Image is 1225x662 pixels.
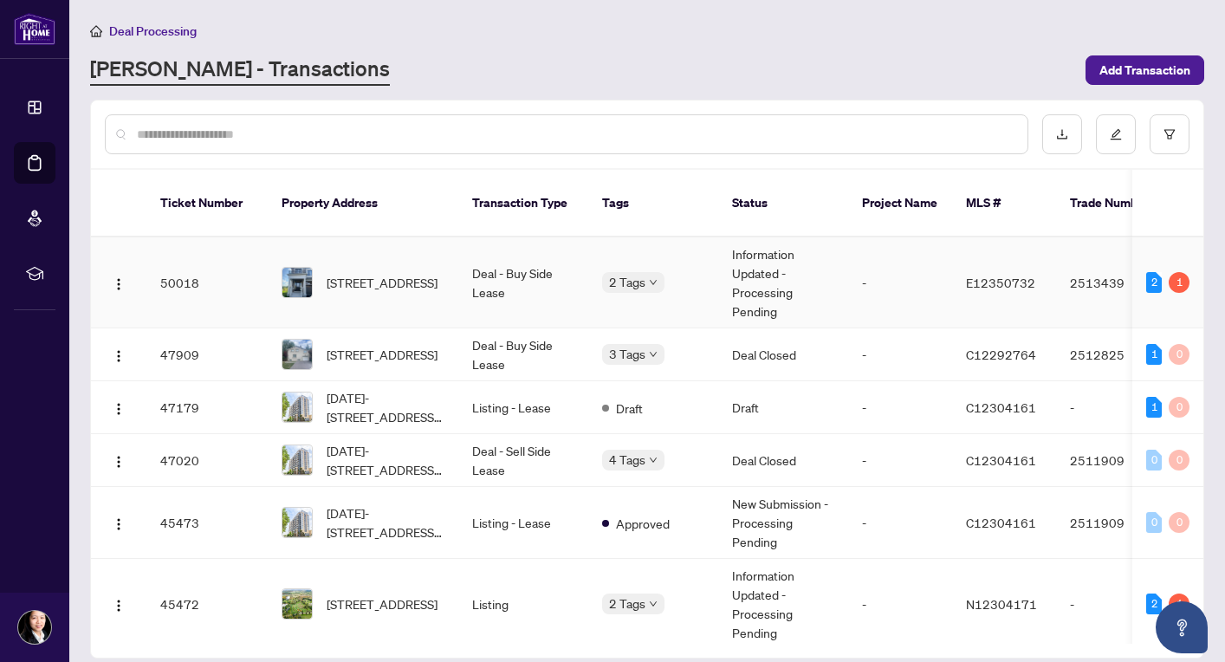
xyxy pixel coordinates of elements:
th: Status [718,170,848,237]
td: Draft [718,381,848,434]
div: 0 [1146,512,1162,533]
img: thumbnail-img [282,340,312,369]
td: New Submission - Processing Pending [718,487,848,559]
td: - [848,237,952,328]
div: 2 [1146,594,1162,614]
td: - [1056,559,1177,650]
td: Listing - Lease [458,487,588,559]
td: Deal - Buy Side Lease [458,237,588,328]
span: C12304161 [966,515,1036,530]
div: 1 [1146,344,1162,365]
a: [PERSON_NAME] - Transactions [90,55,390,86]
td: - [848,381,952,434]
img: thumbnail-img [282,445,312,475]
div: 1 [1146,397,1162,418]
img: thumbnail-img [282,508,312,537]
span: [DATE]-[STREET_ADDRESS][PERSON_NAME] [327,441,444,479]
td: - [848,328,952,381]
button: Logo [105,269,133,296]
span: [STREET_ADDRESS] [327,345,437,364]
span: download [1056,128,1068,140]
td: 45472 [146,559,268,650]
td: 47909 [146,328,268,381]
td: 45473 [146,487,268,559]
td: 2511909 [1056,434,1177,487]
td: 47020 [146,434,268,487]
img: thumbnail-img [282,393,312,422]
td: 50018 [146,237,268,328]
span: [DATE]-[STREET_ADDRESS][PERSON_NAME] [327,503,444,542]
button: download [1042,114,1082,154]
span: down [649,350,658,359]
td: 47179 [146,381,268,434]
span: Add Transaction [1099,56,1190,84]
button: Logo [105,446,133,474]
span: 2 Tags [609,594,645,613]
td: - [848,559,952,650]
td: Listing - Lease [458,381,588,434]
span: 4 Tags [609,450,645,470]
img: Logo [112,517,126,531]
span: C12304161 [966,452,1036,468]
th: MLS # [952,170,1056,237]
button: Add Transaction [1086,55,1204,85]
span: Draft [616,399,643,418]
td: - [848,434,952,487]
div: 1 [1169,594,1189,614]
span: [STREET_ADDRESS] [327,594,437,613]
button: filter [1150,114,1189,154]
div: 1 [1169,272,1189,293]
button: edit [1096,114,1136,154]
img: Logo [112,277,126,291]
td: - [1056,381,1177,434]
th: Property Address [268,170,458,237]
span: home [90,25,102,37]
th: Project Name [848,170,952,237]
td: Listing [458,559,588,650]
img: Profile Icon [18,611,51,644]
span: C12304161 [966,399,1036,415]
button: Logo [105,341,133,368]
button: Open asap [1156,601,1208,653]
img: thumbnail-img [282,268,312,297]
th: Tags [588,170,718,237]
span: edit [1110,128,1122,140]
span: down [649,456,658,464]
th: Trade Number [1056,170,1177,237]
button: Logo [105,509,133,536]
th: Transaction Type [458,170,588,237]
span: Approved [616,514,670,533]
span: down [649,278,658,287]
th: Ticket Number [146,170,268,237]
td: 2511909 [1056,487,1177,559]
div: 0 [1169,450,1189,471]
img: Logo [112,455,126,469]
button: Logo [105,590,133,618]
img: Logo [112,349,126,363]
td: Information Updated - Processing Pending [718,237,848,328]
img: Logo [112,599,126,613]
td: - [848,487,952,559]
span: filter [1163,128,1176,140]
img: logo [14,13,55,45]
span: down [649,600,658,608]
td: Deal Closed [718,328,848,381]
span: [STREET_ADDRESS] [327,273,437,292]
span: [DATE]-[STREET_ADDRESS][PERSON_NAME] [327,388,444,426]
div: 0 [1146,450,1162,471]
div: 0 [1169,397,1189,418]
td: Deal - Sell Side Lease [458,434,588,487]
td: 2513439 [1056,237,1177,328]
span: C12292764 [966,347,1036,362]
span: N12304171 [966,596,1037,612]
div: 0 [1169,344,1189,365]
td: Deal Closed [718,434,848,487]
img: thumbnail-img [282,589,312,619]
span: 2 Tags [609,272,645,292]
span: 3 Tags [609,344,645,364]
div: 0 [1169,512,1189,533]
button: Logo [105,393,133,421]
img: Logo [112,402,126,416]
div: 2 [1146,272,1162,293]
span: E12350732 [966,275,1035,290]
